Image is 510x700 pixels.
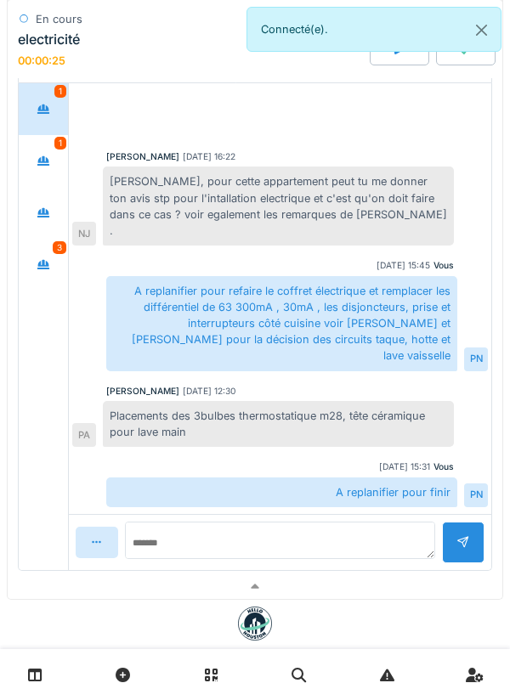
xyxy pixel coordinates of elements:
[377,259,430,272] div: [DATE] 15:45
[462,8,501,53] button: Close
[18,31,80,48] div: electricité
[54,85,66,98] div: 1
[433,259,454,272] div: Vous
[54,137,66,150] div: 1
[36,11,82,27] div: En cours
[72,423,96,447] div: PA
[106,385,179,398] div: [PERSON_NAME]
[246,7,501,52] div: Connecté(e).
[464,347,488,371] div: PN
[433,460,454,473] div: Vous
[53,241,66,254] div: 3
[103,401,454,447] div: Placements des 3bulbes thermostatique m28, tête céramique pour lave main
[106,477,457,507] div: A replanifier pour finir
[106,150,179,163] div: [PERSON_NAME]
[379,460,430,473] div: [DATE] 15:31
[464,483,488,507] div: PN
[183,385,235,398] div: [DATE] 12:30
[183,150,235,163] div: [DATE] 16:22
[72,222,96,246] div: NJ
[106,276,457,371] div: A replanifier pour refaire le coffret électrique et remplacer les différentiel de 63 300mA , 30mA...
[238,607,272,641] img: badge-BVDL4wpA.svg
[18,54,65,67] div: 00:00:25
[103,167,454,246] div: [PERSON_NAME], pour cette appartement peut tu me donner ton avis stp pour l'intallation electriqu...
